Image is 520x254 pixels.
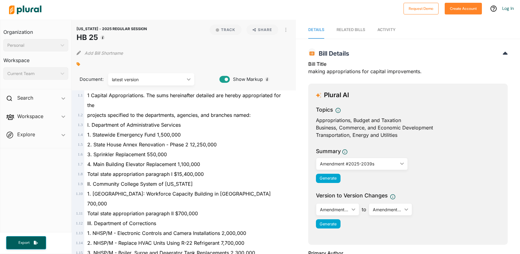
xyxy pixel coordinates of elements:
span: I. Department of Administrative Services [87,122,181,128]
div: Transportation, Energy and Utilities [316,131,500,139]
span: Show Markup [230,76,263,83]
a: Activity [377,21,396,39]
span: Activity [377,27,396,32]
div: Amendment #2025-2039s [320,161,398,167]
span: 1. NHSP/M - Electronic Controls and Camera Installations 2,000,000 [87,230,246,236]
div: latest version [112,76,184,83]
span: 2. NHSP/M - Replace HVAC Units Using R-22 Refrigerant 7,700,000 [87,240,244,246]
button: Share [246,25,278,35]
a: Request Demo [404,5,439,11]
span: 1 . 14 [76,241,83,245]
div: Tooltip anchor [264,77,270,82]
button: Export [6,236,46,249]
a: Log In [502,6,514,11]
span: Details [308,27,324,32]
span: 1 . 5 [78,142,83,147]
h3: Organization [3,23,68,37]
div: Personal [7,42,58,49]
div: making appropriations for capital improvements. [308,60,508,79]
div: Current Team [7,70,58,77]
span: 1 Capital Appropriations. The sums hereinafter detailed are hereby appropriated for the [87,92,281,108]
span: [US_STATE] - 2025 REGULAR SESSION [77,26,147,31]
span: 1. Statewide Emergency Fund 1,500,000 [87,132,181,138]
div: Business, Commerce, and Economic Development [316,124,500,131]
span: 1 . 2 [78,113,83,117]
span: III. Department of Corrections [87,220,156,226]
h2: Search [17,94,33,101]
button: Add Bill Shortname [85,48,123,58]
span: Total state appropriation paragraph II $700,000 [87,210,198,216]
h3: Summary [316,147,341,155]
button: Track [210,25,242,35]
span: 1 . 12 [76,221,83,225]
span: Document: [77,76,100,83]
span: 4. Main Building Elevator Replacement 1,100,000 [87,161,200,167]
h3: Topics [316,106,333,114]
span: Generate [320,176,337,181]
span: Version to Version Changes [316,192,388,200]
span: Total state appropriation paragraph I $15,400,000 [87,171,204,177]
button: Generate [316,219,341,228]
span: 1 . 8 [78,172,83,176]
button: Create Account [445,3,482,14]
div: Amendment #2025-1455h [320,206,349,213]
span: II. Community College System of [US_STATE] [87,181,193,187]
span: 1 . 9 [78,182,83,186]
button: Share [244,25,281,35]
h3: Bill Title [308,60,508,68]
span: 1 . 4 [78,133,83,137]
div: Add tags [77,60,80,69]
span: 1 . 7 [78,162,83,166]
div: Tooltip anchor [100,35,105,40]
span: Export [14,240,34,245]
span: to [359,206,369,213]
span: Generate [320,222,337,226]
div: Appropriations, Budget and Taxation [316,117,500,124]
div: RELATED BILLS [337,27,365,33]
span: 1. [GEOGRAPHIC_DATA]: Workforce Capacity Building in [GEOGRAPHIC_DATA] 700,000 [87,191,271,207]
span: 1 . 1 [78,93,83,97]
button: Request Demo [404,3,439,14]
button: Generate [316,174,341,183]
span: 1 . 11 [76,211,83,216]
a: Create Account [445,5,482,11]
a: Details [308,21,324,39]
span: Bill Details [316,50,349,57]
a: RELATED BILLS [337,21,365,39]
span: 2. State House Annex Renovation - Phase 2 12,250,000 [87,141,217,148]
div: Amendment #2025-2039s [373,206,402,213]
span: 1 . 13 [76,231,83,235]
span: 1 . 10 [76,192,83,196]
span: 1 . 3 [78,123,83,127]
span: 1 . 6 [78,152,83,157]
h3: Workspace [3,51,68,65]
h1: HB 25 [77,32,147,43]
span: projects specified to the departments, agencies, and branches named: [87,112,251,118]
h3: Plural AI [324,91,349,99]
span: 3. Sprinkler Replacement 550,000 [87,151,167,157]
